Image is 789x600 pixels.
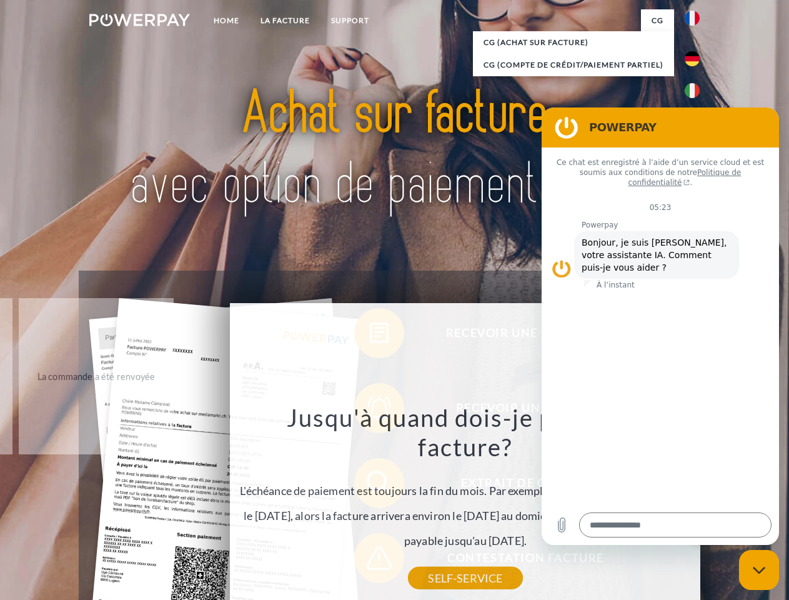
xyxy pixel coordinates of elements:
a: LA FACTURE [250,9,320,32]
a: CG [641,9,674,32]
img: fr [685,11,700,26]
iframe: Bouton de lancement de la fenêtre de messagerie, conversation en cours [739,550,779,590]
div: L'échéance de paiement est toujours la fin du mois. Par exemple, si la commande a été passée le [... [237,402,693,578]
h3: Jusqu'à quand dois-je payer ma facture? [237,402,693,462]
div: La commande a été renvoyée [26,367,167,384]
iframe: Fenêtre de messagerie [542,107,779,545]
img: logo-powerpay-white.svg [89,14,190,26]
a: CG (Compte de crédit/paiement partiel) [473,54,674,76]
img: title-powerpay_fr.svg [119,60,670,239]
a: Support [320,9,380,32]
a: CG (achat sur facture) [473,31,674,54]
a: Home [203,9,250,32]
img: de [685,51,700,66]
a: SELF-SERVICE [408,567,522,589]
img: it [685,83,700,98]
